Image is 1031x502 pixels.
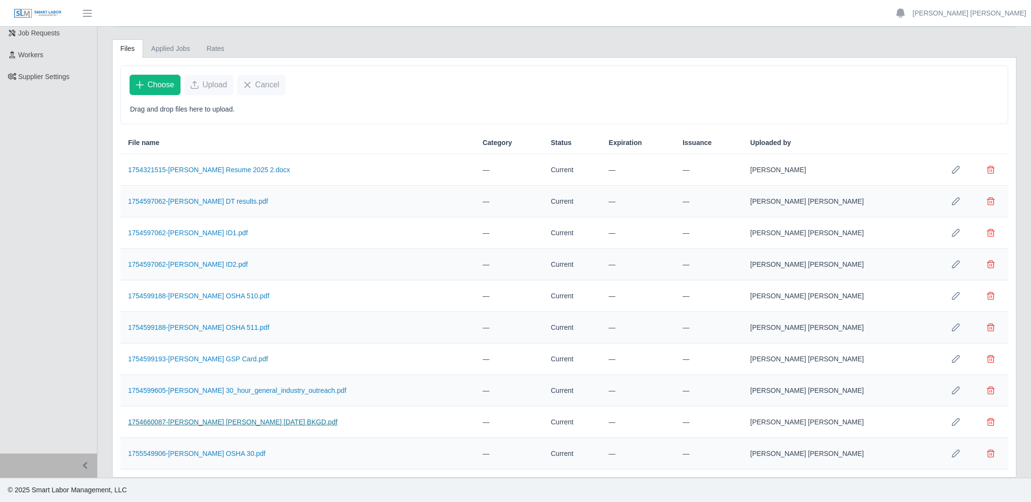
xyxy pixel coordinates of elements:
[742,406,938,438] td: [PERSON_NAME] [PERSON_NAME]
[130,75,180,95] button: Choose
[184,75,233,95] button: Upload
[981,160,1000,179] button: Delete file
[981,318,1000,337] button: Delete file
[128,166,290,174] a: 1754321515-[PERSON_NAME] Resume 2025 2.docx
[8,486,127,494] span: © 2025 Smart Labor Management, LLC
[601,438,675,470] td: —
[475,438,543,470] td: —
[675,186,742,217] td: —
[675,280,742,312] td: —
[128,355,268,363] a: 1754599193-[PERSON_NAME] GSP Card.pdf
[543,438,601,470] td: Current
[981,223,1000,243] button: Delete file
[128,197,268,205] a: 1754597062-[PERSON_NAME] DT results.pdf
[981,349,1000,369] button: Delete file
[483,138,512,148] span: Category
[128,387,346,394] a: 1754599605-[PERSON_NAME] 30_hour_general_industry_outreach.pdf
[601,154,675,186] td: —
[675,217,742,249] td: —
[475,343,543,375] td: —
[946,286,966,306] button: Row Edit
[551,138,572,148] span: Status
[601,186,675,217] td: —
[475,280,543,312] td: —
[128,324,269,331] a: 1754599188-[PERSON_NAME] OSHA 511.pdf
[128,450,265,457] a: 1755549906-[PERSON_NAME] OSHA 30.pdf
[128,260,248,268] a: 1754597062-[PERSON_NAME] ID2.pdf
[946,255,966,274] button: Row Edit
[475,249,543,280] td: —
[128,138,160,148] span: File name
[475,154,543,186] td: —
[946,349,966,369] button: Row Edit
[143,39,198,58] a: Applied Jobs
[742,343,938,375] td: [PERSON_NAME] [PERSON_NAME]
[946,160,966,179] button: Row Edit
[675,438,742,470] td: —
[130,104,998,114] p: Drag and drop files here to upload.
[202,79,227,91] span: Upload
[946,223,966,243] button: Row Edit
[237,75,286,95] button: Cancel
[742,217,938,249] td: [PERSON_NAME] [PERSON_NAME]
[675,406,742,438] td: —
[742,154,938,186] td: [PERSON_NAME]
[946,444,966,463] button: Row Edit
[18,73,70,81] span: Supplier Settings
[18,29,60,37] span: Job Requests
[543,154,601,186] td: Current
[14,8,62,19] img: SLM Logo
[601,217,675,249] td: —
[601,343,675,375] td: —
[981,381,1000,400] button: Delete file
[112,39,143,58] a: Files
[601,406,675,438] td: —
[946,381,966,400] button: Row Edit
[981,444,1000,463] button: Delete file
[742,375,938,406] td: [PERSON_NAME] [PERSON_NAME]
[742,280,938,312] td: [PERSON_NAME] [PERSON_NAME]
[475,375,543,406] td: —
[609,138,642,148] span: Expiration
[543,280,601,312] td: Current
[128,292,269,300] a: 1754599188-[PERSON_NAME] OSHA 510.pdf
[147,79,174,91] span: Choose
[543,343,601,375] td: Current
[913,8,1026,18] a: [PERSON_NAME] [PERSON_NAME]
[946,192,966,211] button: Row Edit
[742,312,938,343] td: [PERSON_NAME] [PERSON_NAME]
[18,51,44,59] span: Workers
[742,249,938,280] td: [PERSON_NAME] [PERSON_NAME]
[742,186,938,217] td: [PERSON_NAME] [PERSON_NAME]
[675,375,742,406] td: —
[742,438,938,470] td: [PERSON_NAME] [PERSON_NAME]
[981,255,1000,274] button: Delete file
[675,312,742,343] td: —
[601,249,675,280] td: —
[601,375,675,406] td: —
[675,343,742,375] td: —
[981,412,1000,432] button: Delete file
[475,312,543,343] td: —
[981,286,1000,306] button: Delete file
[255,79,279,91] span: Cancel
[543,312,601,343] td: Current
[946,412,966,432] button: Row Edit
[128,418,338,426] a: 1754660087-[PERSON_NAME] [PERSON_NAME] [DATE] BKGD.pdf
[543,186,601,217] td: Current
[475,186,543,217] td: —
[683,138,712,148] span: Issuance
[601,312,675,343] td: —
[475,406,543,438] td: —
[601,280,675,312] td: —
[475,217,543,249] td: —
[198,39,233,58] a: Rates
[543,249,601,280] td: Current
[128,229,248,237] a: 1754597062-[PERSON_NAME] ID1.pdf
[543,217,601,249] td: Current
[946,318,966,337] button: Row Edit
[750,138,791,148] span: Uploaded by
[981,192,1000,211] button: Delete file
[675,249,742,280] td: —
[543,375,601,406] td: Current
